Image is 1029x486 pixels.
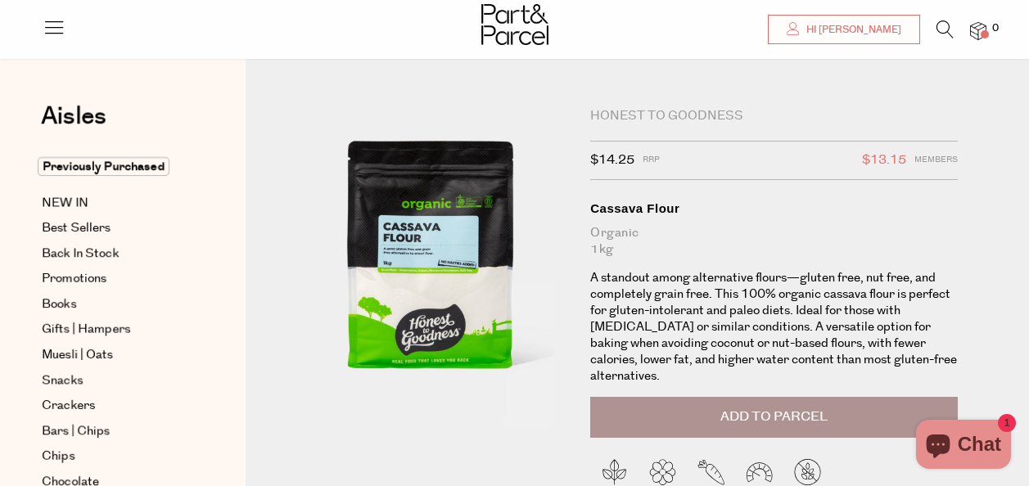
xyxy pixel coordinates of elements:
[42,345,113,365] span: Muesli | Oats
[42,320,130,340] span: Gifts | Hampers
[643,150,660,171] span: RRP
[41,98,106,134] span: Aisles
[590,225,958,258] div: Organic 1kg
[42,218,111,238] span: Best Sellers
[590,150,634,171] span: $14.25
[970,22,986,39] a: 0
[590,397,958,438] button: Add to Parcel
[42,193,191,213] a: NEW IN
[42,396,95,416] span: Crackers
[911,420,1016,473] inbox-online-store-chat: Shopify online store chat
[42,320,191,340] a: Gifts | Hampers
[42,269,106,289] span: Promotions
[590,270,958,385] p: A standout among alternative flours—gluten free, nut free, and completely grain free. This 100% o...
[42,193,88,213] span: NEW IN
[42,447,74,466] span: Chips
[988,21,1003,36] span: 0
[42,421,110,441] span: Bars | Chips
[42,157,191,177] a: Previously Purchased
[42,244,119,263] span: Back In Stock
[42,269,191,289] a: Promotions
[42,421,191,441] a: Bars | Chips
[481,4,548,45] img: Part&Parcel
[42,447,191,466] a: Chips
[42,371,83,390] span: Snacks
[768,15,920,44] a: Hi [PERSON_NAME]
[42,295,191,314] a: Books
[862,150,906,171] span: $13.15
[590,108,958,124] div: Honest to Goodness
[42,295,76,314] span: Books
[802,23,901,37] span: Hi [PERSON_NAME]
[914,150,958,171] span: Members
[42,345,191,365] a: Muesli | Oats
[42,244,191,263] a: Back In Stock
[720,407,828,426] span: Add to Parcel
[42,371,191,390] a: Snacks
[42,396,191,416] a: Crackers
[590,200,958,217] div: Cassava Flour
[38,157,169,176] span: Previously Purchased
[41,104,106,145] a: Aisles
[42,218,191,238] a: Best Sellers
